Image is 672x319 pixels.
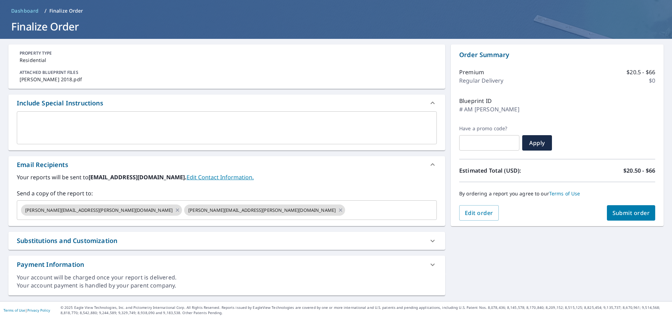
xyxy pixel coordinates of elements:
b: [EMAIL_ADDRESS][DOMAIN_NAME]. [89,173,187,181]
p: Estimated Total (USD): [459,166,557,175]
p: PROPERTY TYPE [20,50,434,56]
nav: breadcrumb [8,5,664,16]
a: Privacy Policy [27,308,50,313]
p: $20.50 - $66 [623,166,655,175]
div: Substitutions and Customization [8,232,445,250]
div: Include Special Instructions [17,98,103,108]
p: [PERSON_NAME] 2018.pdf [20,76,434,83]
button: Apply [522,135,552,151]
label: Have a promo code? [459,125,519,132]
label: Send a copy of the report to: [17,189,437,197]
p: Residential [20,56,434,64]
div: Email Recipients [8,156,445,173]
p: ATTACHED BLUEPRINT FILES [20,69,434,76]
p: $20.5 - $66 [626,68,655,76]
span: Submit order [612,209,650,217]
p: $0 [649,76,655,85]
div: [PERSON_NAME][EMAIL_ADDRESS][PERSON_NAME][DOMAIN_NAME] [184,204,345,216]
a: Terms of Use [3,308,25,313]
button: Submit order [607,205,656,221]
span: Apply [528,139,546,147]
div: Include Special Instructions [8,95,445,111]
h1: Finalize Order [8,19,664,34]
span: Dashboard [11,7,39,14]
p: Finalize Order [49,7,83,14]
p: By ordering a report you agree to our [459,190,655,197]
div: Your account will be charged once your report is delivered. [17,273,437,282]
div: Email Recipients [17,160,68,169]
a: EditContactInfo [187,173,254,181]
p: # AM [PERSON_NAME] [459,105,519,113]
p: Blueprint ID [459,97,492,105]
div: Substitutions and Customization [17,236,117,245]
p: Regular Delivery [459,76,503,85]
label: Your reports will be sent to [17,173,437,181]
button: Edit order [459,205,499,221]
p: Premium [459,68,484,76]
p: Order Summary [459,50,655,60]
div: Payment Information [8,256,445,273]
span: [PERSON_NAME][EMAIL_ADDRESS][PERSON_NAME][DOMAIN_NAME] [21,207,177,214]
div: Your account payment is handled by your parent company. [17,282,437,290]
span: Edit order [465,209,493,217]
div: [PERSON_NAME][EMAIL_ADDRESS][PERSON_NAME][DOMAIN_NAME] [21,204,182,216]
a: Terms of Use [549,190,580,197]
a: Dashboard [8,5,42,16]
li: / [44,7,47,15]
p: | [3,308,50,312]
div: Payment Information [17,260,84,269]
span: [PERSON_NAME][EMAIL_ADDRESS][PERSON_NAME][DOMAIN_NAME] [184,207,340,214]
p: © 2025 Eagle View Technologies, Inc. and Pictometry International Corp. All Rights Reserved. Repo... [61,305,668,315]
